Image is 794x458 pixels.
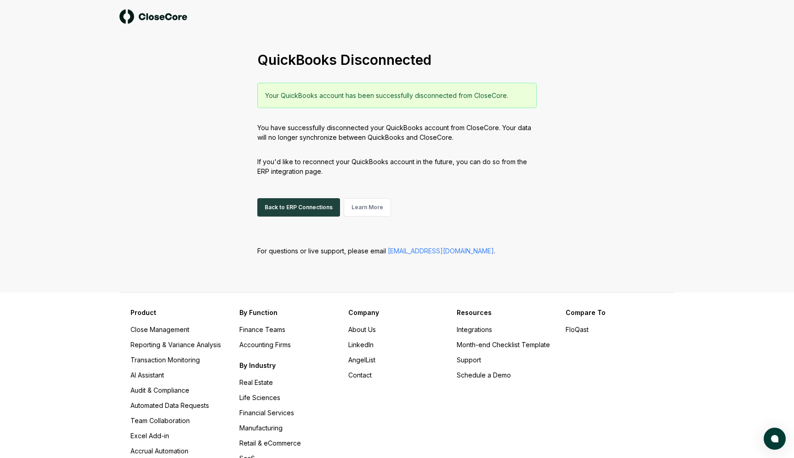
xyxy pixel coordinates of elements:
[457,326,492,333] a: Integrations
[257,198,340,217] a: Back to ERP Connections
[239,424,283,432] a: Manufacturing
[130,371,164,379] a: AI Assistant
[566,326,589,333] a: FloQast
[348,308,446,317] h3: Company
[239,394,280,401] a: Life Sciences
[457,371,511,379] a: Schedule a Demo
[344,198,391,217] a: Learn More
[130,356,200,364] a: Transaction Monitoring
[257,123,537,142] p: You have successfully disconnected your QuickBooks account from CloseCore. Your data will no long...
[764,428,786,450] button: atlas-launcher
[239,326,285,333] a: Finance Teams
[130,417,190,424] a: Team Collaboration
[257,52,537,68] h1: QuickBooks Disconnected
[130,386,189,394] a: Audit & Compliance
[130,326,189,333] a: Close Management
[130,341,221,349] a: Reporting & Variance Analysis
[239,409,294,417] a: Financial Services
[388,247,494,255] a: [EMAIL_ADDRESS][DOMAIN_NAME]
[130,401,209,409] a: Automated Data Requests
[239,308,337,317] h3: By Function
[265,91,529,100] p: Your QuickBooks account has been successfully disconnected from CloseCore.
[457,356,481,364] a: Support
[457,308,555,317] h3: Resources
[566,308,664,317] h3: Compare To
[130,447,188,455] a: Accrual Automation
[239,341,291,349] a: Accounting Firms
[348,371,372,379] a: Contact
[348,326,376,333] a: About Us
[239,361,337,370] h3: By Industry
[348,356,375,364] a: AngelList
[257,246,537,256] p: For questions or live support, please email .
[239,378,273,386] a: Real Estate
[130,308,228,317] h3: Product
[119,9,187,24] img: logo
[130,432,169,440] a: Excel Add-in
[239,439,301,447] a: Retail & eCommerce
[348,341,374,349] a: LinkedIn
[457,341,550,349] a: Month-end Checklist Template
[257,157,537,176] p: If you'd like to reconnect your QuickBooks account in the future, you can do so from the ERP inte...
